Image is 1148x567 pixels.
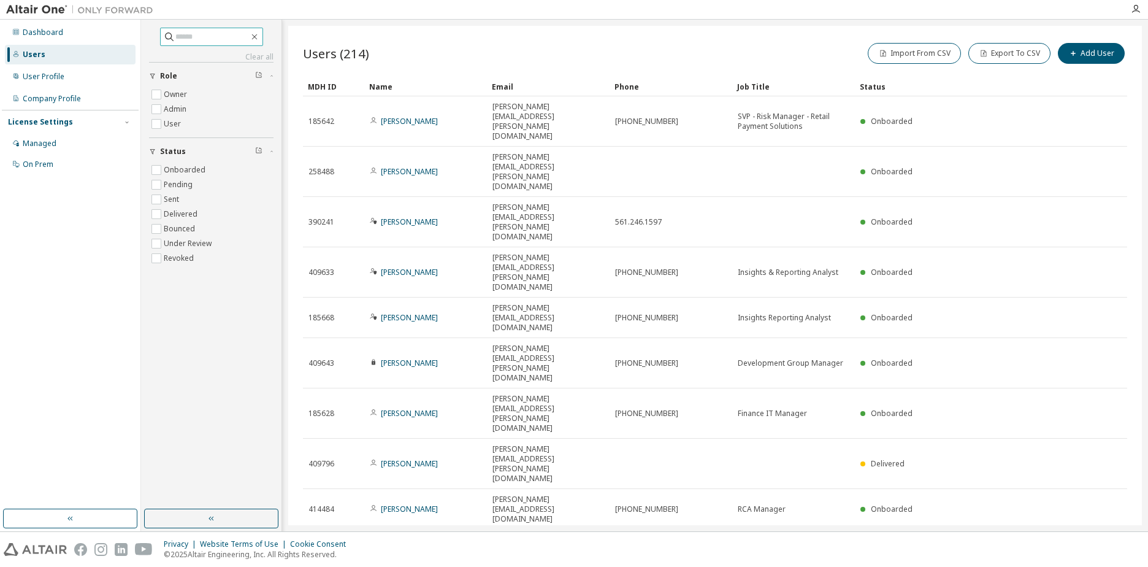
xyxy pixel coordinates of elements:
[1058,43,1125,64] button: Add User
[149,63,274,90] button: Role
[164,87,189,102] label: Owner
[74,543,87,556] img: facebook.svg
[308,504,334,514] span: 414484
[164,222,197,236] label: Bounced
[308,459,334,469] span: 409796
[871,217,913,227] span: Onboarded
[492,152,604,191] span: [PERSON_NAME][EMAIL_ADDRESS][PERSON_NAME][DOMAIN_NAME]
[871,312,913,323] span: Onboarded
[23,160,53,169] div: On Prem
[255,147,262,156] span: Clear filter
[4,543,67,556] img: altair_logo.svg
[871,358,913,368] span: Onboarded
[164,102,189,117] label: Admin
[6,4,159,16] img: Altair One
[23,28,63,37] div: Dashboard
[738,112,849,131] span: SVP - Risk Manager - Retail Payment Solutions
[381,267,438,277] a: [PERSON_NAME]
[369,77,482,96] div: Name
[871,116,913,126] span: Onboarded
[738,409,807,418] span: Finance IT Manager
[164,236,214,251] label: Under Review
[308,217,334,227] span: 390241
[381,504,438,514] a: [PERSON_NAME]
[115,543,128,556] img: linkedin.svg
[492,394,604,433] span: [PERSON_NAME][EMAIL_ADDRESS][PERSON_NAME][DOMAIN_NAME]
[164,251,196,266] label: Revoked
[492,344,604,383] span: [PERSON_NAME][EMAIL_ADDRESS][PERSON_NAME][DOMAIN_NAME]
[738,504,786,514] span: RCA Manager
[23,50,45,60] div: Users
[381,458,438,469] a: [PERSON_NAME]
[200,539,290,549] div: Website Terms of Use
[615,217,662,227] span: 561.246.1597
[23,72,64,82] div: User Profile
[492,444,604,484] span: [PERSON_NAME][EMAIL_ADDRESS][PERSON_NAME][DOMAIN_NAME]
[149,52,274,62] a: Clear all
[23,139,56,148] div: Managed
[164,192,182,207] label: Sent
[135,543,153,556] img: youtube.svg
[871,504,913,514] span: Onboarded
[303,45,369,62] span: Users (214)
[255,71,262,81] span: Clear filter
[615,268,678,277] span: [PHONE_NUMBER]
[308,409,334,418] span: 185628
[164,549,353,560] p: © 2025 Altair Engineering, Inc. All Rights Reserved.
[615,313,678,323] span: [PHONE_NUMBER]
[381,358,438,368] a: [PERSON_NAME]
[164,177,195,192] label: Pending
[871,267,913,277] span: Onboarded
[492,202,604,242] span: [PERSON_NAME][EMAIL_ADDRESS][PERSON_NAME][DOMAIN_NAME]
[8,117,73,127] div: License Settings
[381,408,438,418] a: [PERSON_NAME]
[308,313,334,323] span: 185668
[615,117,678,126] span: [PHONE_NUMBER]
[868,43,961,64] button: Import From CSV
[164,163,208,177] label: Onboarded
[290,539,353,549] div: Cookie Consent
[738,313,831,323] span: Insights Reporting Analyst
[164,207,200,222] label: Delivered
[968,43,1050,64] button: Export To CSV
[160,71,177,81] span: Role
[615,504,678,514] span: [PHONE_NUMBER]
[149,138,274,165] button: Status
[164,539,200,549] div: Privacy
[492,102,604,141] span: [PERSON_NAME][EMAIL_ADDRESS][PERSON_NAME][DOMAIN_NAME]
[492,303,604,333] span: [PERSON_NAME][EMAIL_ADDRESS][DOMAIN_NAME]
[871,166,913,177] span: Onboarded
[308,358,334,368] span: 409643
[308,268,334,277] span: 409633
[615,358,678,368] span: [PHONE_NUMBER]
[615,409,678,418] span: [PHONE_NUMBER]
[308,117,334,126] span: 185642
[737,77,850,96] div: Job Title
[492,495,604,524] span: [PERSON_NAME][EMAIL_ADDRESS][DOMAIN_NAME]
[94,543,107,556] img: instagram.svg
[308,167,334,177] span: 258488
[381,166,438,177] a: [PERSON_NAME]
[738,268,838,277] span: Insights & Reporting Analyst
[160,147,186,156] span: Status
[492,77,605,96] div: Email
[492,253,604,292] span: [PERSON_NAME][EMAIL_ADDRESS][PERSON_NAME][DOMAIN_NAME]
[381,116,438,126] a: [PERSON_NAME]
[871,408,913,418] span: Onboarded
[381,217,438,227] a: [PERSON_NAME]
[738,358,843,368] span: Development Group Manager
[871,458,905,469] span: Delivered
[23,94,81,104] div: Company Profile
[860,77,1063,96] div: Status
[381,312,438,323] a: [PERSON_NAME]
[308,77,359,96] div: MDH ID
[614,77,727,96] div: Phone
[164,117,183,131] label: User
